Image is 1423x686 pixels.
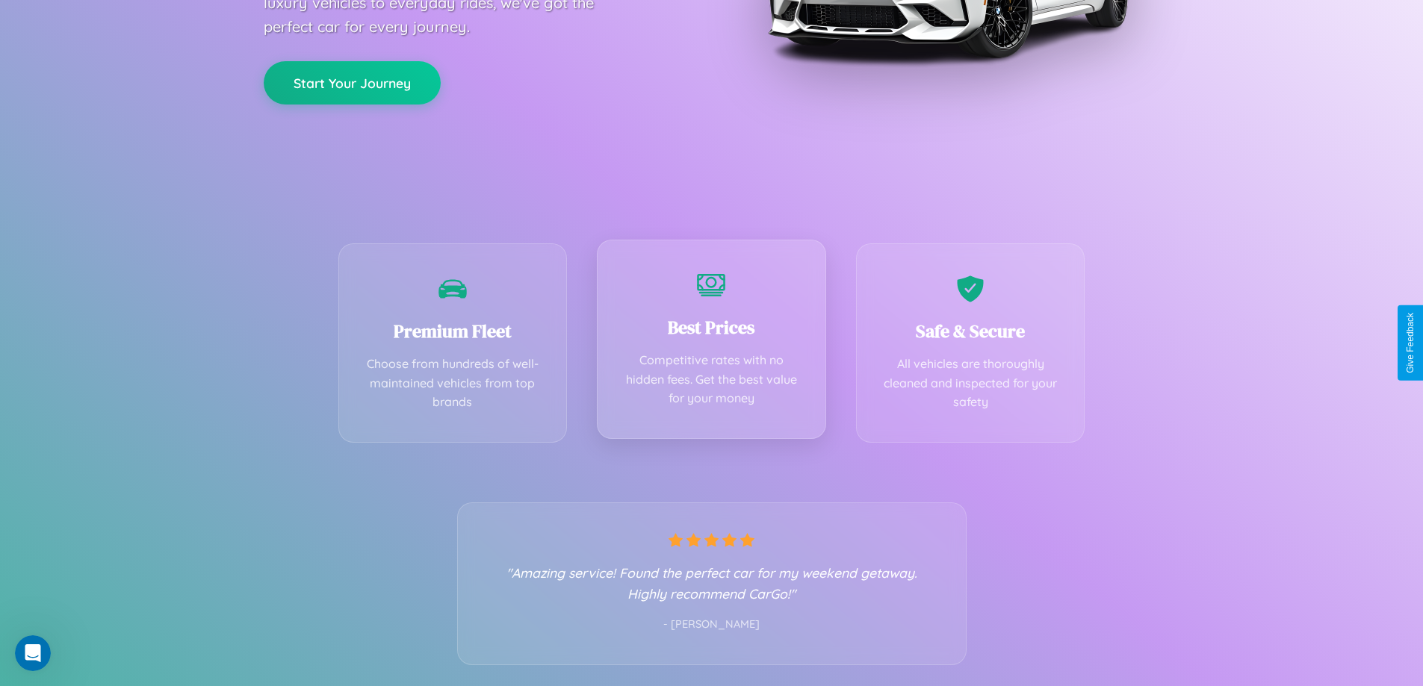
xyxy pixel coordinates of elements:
h3: Safe & Secure [879,319,1062,343]
h3: Premium Fleet [362,319,545,343]
p: - [PERSON_NAME] [488,615,936,634]
h3: Best Prices [620,315,803,340]
div: Give Feedback [1405,313,1416,373]
p: Choose from hundreds of well-maintained vehicles from top brands [362,355,545,412]
p: Competitive rates with no hidden fees. Get the best value for your money [620,351,803,408]
p: "Amazing service! Found the perfect car for my weekend getaway. Highly recommend CarGo!" [488,562,936,604]
button: Start Your Journey [264,61,441,105]
iframe: Intercom live chat [15,635,51,671]
p: All vehicles are thoroughly cleaned and inspected for your safety [879,355,1062,412]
